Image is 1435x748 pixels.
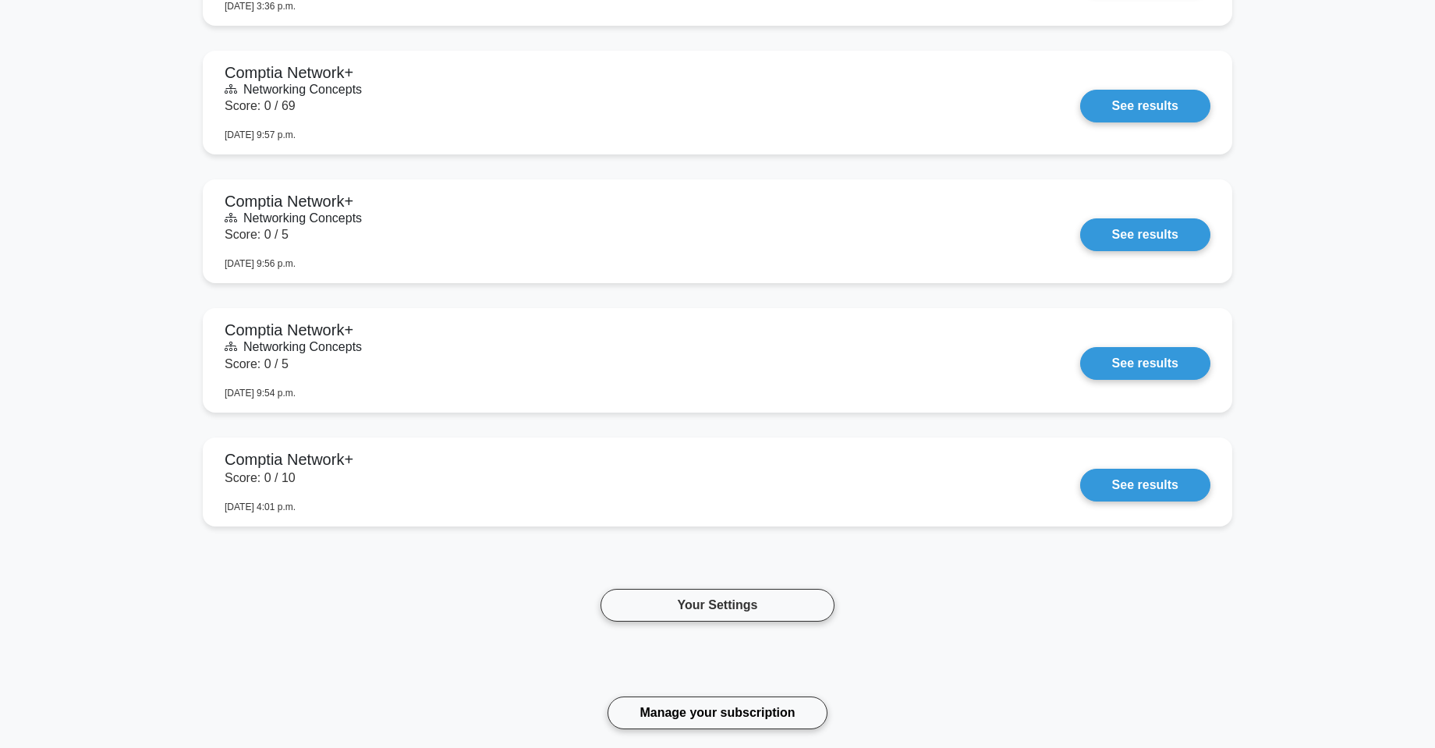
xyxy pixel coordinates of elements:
a: Manage your subscription [608,697,827,729]
a: See results [1080,90,1210,122]
a: Your Settings [601,589,834,622]
a: See results [1080,218,1210,251]
a: See results [1080,347,1210,380]
a: See results [1080,469,1210,502]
